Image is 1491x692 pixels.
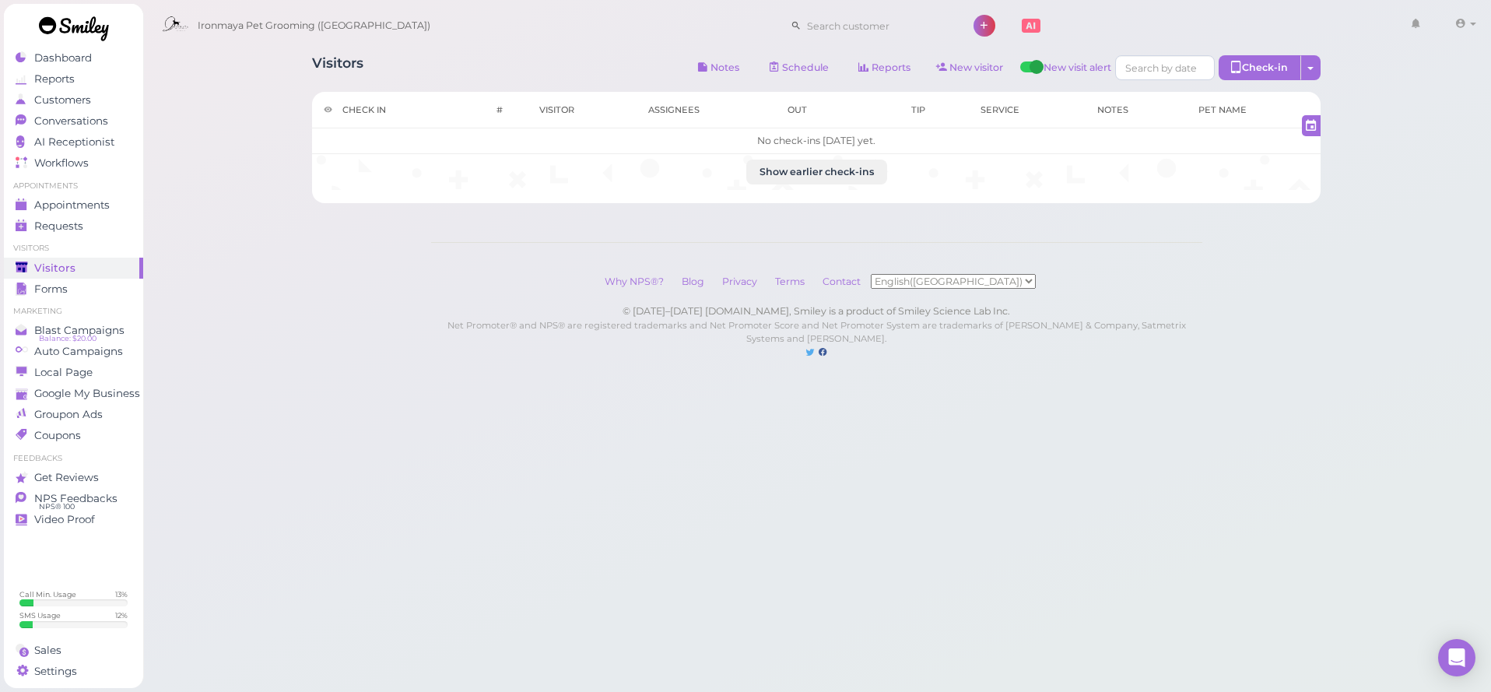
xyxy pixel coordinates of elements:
a: Appointments [4,195,143,216]
li: Appointments [4,181,143,191]
span: Workflows [34,156,89,170]
a: Video Proof [4,509,143,530]
th: Service [969,92,1085,128]
a: New visitor [924,55,1016,80]
span: Ironmaya Pet Grooming ([GEOGRAPHIC_DATA]) [198,4,430,47]
span: Local Page [34,366,93,379]
span: AI Receptionist [34,135,114,149]
span: Coupons [34,429,81,442]
span: Reports [34,72,75,86]
li: Feedbacks [4,453,143,464]
button: Notes [685,55,753,80]
h1: Visitors [312,55,363,84]
span: Conversations [34,114,108,128]
th: Out [776,92,856,128]
a: NPS Feedbacks NPS® 100 [4,488,143,509]
th: Assignees [637,92,776,128]
a: Blast Campaigns Balance: $20.00 [4,320,143,341]
a: Visitors [4,258,143,279]
span: Appointments [34,198,110,212]
span: Settings [34,665,77,678]
a: Schedule [756,55,842,80]
a: Customers [4,90,143,111]
a: Why NPS®? [597,276,672,287]
span: Video Proof [34,513,95,526]
a: Terms [767,276,812,287]
a: Reports [4,68,143,90]
span: Dashboard [34,51,92,65]
span: Customers [34,93,91,107]
li: Visitors [4,243,143,254]
button: Show earlier check-ins [746,160,887,184]
th: Tip [900,92,970,128]
div: Call Min. Usage [19,589,76,599]
th: Visitor [528,92,637,128]
div: Check-in [1219,55,1301,80]
td: No check-ins [DATE] yet. [312,128,1321,154]
a: Groupon Ads [4,404,143,425]
span: NPS® 100 [39,501,75,513]
a: Sales [4,640,143,661]
span: Google My Business [34,387,140,400]
a: Settings [4,661,143,682]
a: Auto Campaigns [4,341,143,362]
a: Forms [4,279,143,300]
div: Open Intercom Messenger [1438,639,1475,676]
div: 12 % [115,610,128,620]
a: Reports [846,55,924,80]
a: Google My Business [4,383,143,404]
a: Coupons [4,425,143,446]
small: Net Promoter® and NPS® are registered trademarks and Net Promoter Score and Net Promoter System a... [447,320,1186,345]
li: Marketing [4,306,143,317]
div: Pet Name [1198,104,1309,116]
input: Search customer [802,13,952,38]
span: NPS Feedbacks [34,492,118,505]
span: Balance: $20.00 [39,332,96,345]
a: Get Reviews [4,467,143,488]
a: Local Page [4,362,143,383]
span: Visitors [34,262,75,275]
th: Check in [312,92,472,128]
a: Requests [4,216,143,237]
span: New visit alert [1044,61,1111,84]
a: Dashboard [4,47,143,68]
a: Contact [815,276,871,287]
th: Notes [1086,92,1188,128]
a: Blog [674,276,712,287]
span: Auto Campaigns [34,345,123,358]
span: Requests [34,220,83,233]
a: Workflows [4,153,143,174]
span: Sales [34,644,61,657]
a: AI Receptionist [4,132,143,153]
span: Blast Campaigns [34,324,125,337]
div: 13 % [115,589,128,599]
div: SMS Usage [19,610,61,620]
span: Groupon Ads [34,408,103,421]
div: © [DATE]–[DATE] [DOMAIN_NAME], Smiley is a product of Smiley Science Lab Inc. [431,304,1202,318]
a: Privacy [714,276,765,287]
a: Conversations [4,111,143,132]
span: Get Reviews [34,471,99,484]
div: # [484,104,516,116]
input: Search by date [1115,55,1215,80]
span: Forms [34,283,68,296]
